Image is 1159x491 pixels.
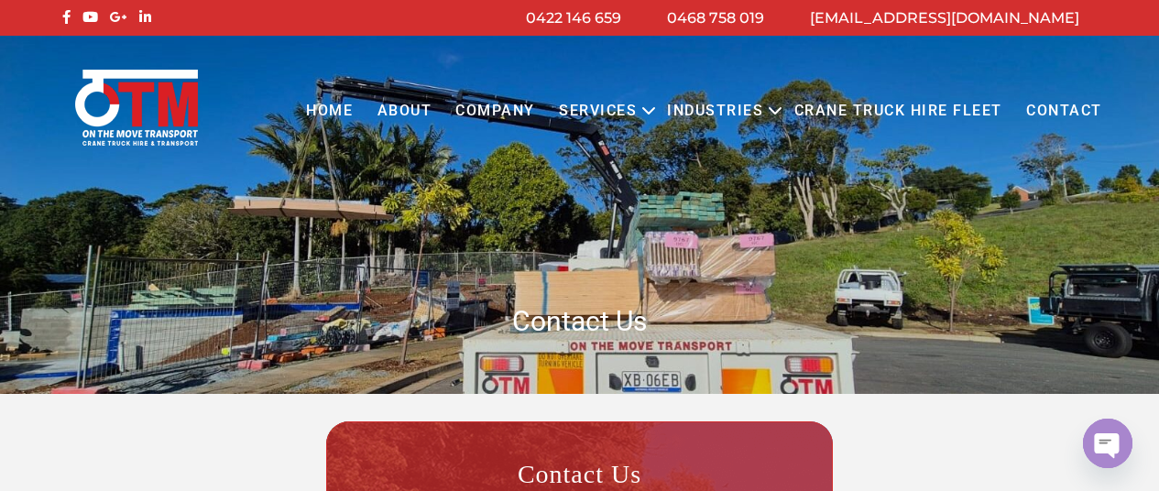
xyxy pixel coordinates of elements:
[810,9,1079,27] a: [EMAIL_ADDRESS][DOMAIN_NAME]
[1014,86,1114,136] a: Contact
[58,303,1102,339] h1: Contact Us
[655,86,775,136] a: Industries
[443,86,547,136] a: COMPANY
[547,86,649,136] a: Services
[526,9,621,27] a: 0422 146 659
[667,9,764,27] a: 0468 758 019
[294,86,365,136] a: Home
[365,86,443,136] a: About
[71,68,202,147] img: Otmtransport
[782,86,1013,136] a: Crane Truck Hire Fleet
